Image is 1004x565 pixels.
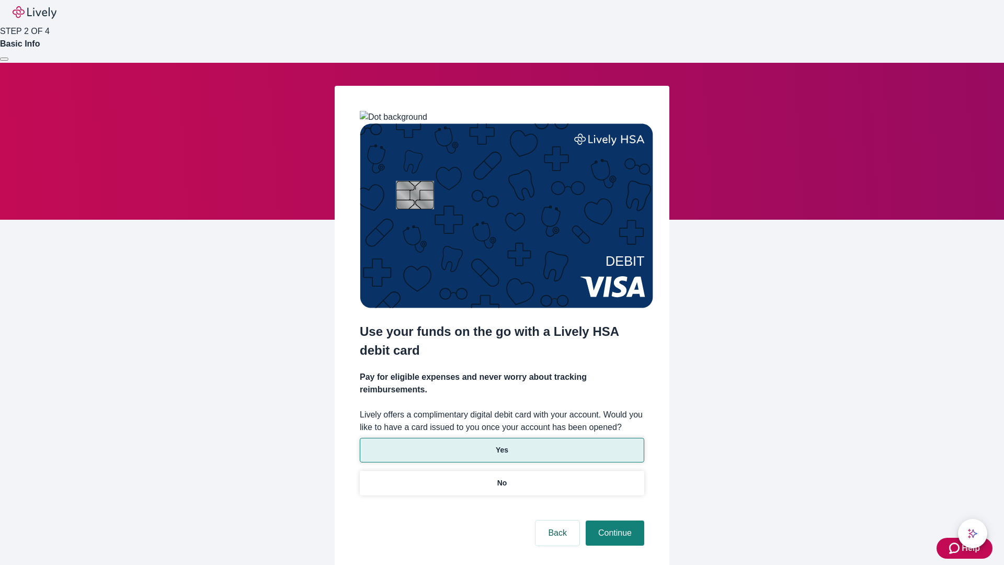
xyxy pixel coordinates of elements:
[958,519,987,548] button: chat
[937,538,992,559] button: Zendesk support iconHelp
[949,542,962,555] svg: Zendesk support icon
[360,111,427,123] img: Dot background
[497,478,507,489] p: No
[360,371,644,396] h4: Pay for eligible expenses and never worry about tracking reimbursements.
[360,438,644,462] button: Yes
[360,322,644,360] h2: Use your funds on the go with a Lively HSA debit card
[360,123,653,308] img: Debit card
[13,6,56,19] img: Lively
[535,521,579,546] button: Back
[967,528,978,539] svg: Lively AI Assistant
[962,542,980,555] span: Help
[586,521,644,546] button: Continue
[360,409,644,434] label: Lively offers a complimentary digital debit card with your account. Would you like to have a card...
[496,445,508,456] p: Yes
[360,471,644,495] button: No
